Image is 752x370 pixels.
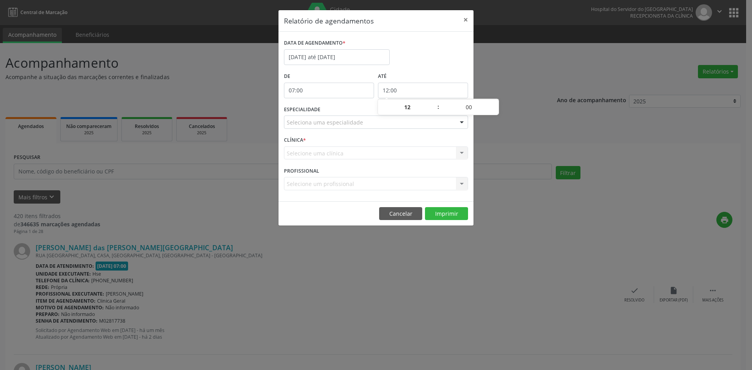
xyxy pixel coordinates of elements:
[284,16,374,26] h5: Relatório de agendamentos
[439,99,499,115] input: Minute
[378,83,468,98] input: Selecione o horário final
[284,49,390,65] input: Selecione uma data ou intervalo
[284,165,319,177] label: PROFISSIONAL
[437,99,439,115] span: :
[378,70,468,83] label: ATÉ
[287,118,363,126] span: Seleciona uma especialidade
[458,10,474,29] button: Close
[284,37,345,49] label: DATA DE AGENDAMENTO
[284,134,306,146] label: CLÍNICA
[425,207,468,220] button: Imprimir
[284,70,374,83] label: De
[284,83,374,98] input: Selecione o horário inicial
[379,207,422,220] button: Cancelar
[284,104,320,116] label: ESPECIALIDADE
[378,99,437,115] input: Hour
